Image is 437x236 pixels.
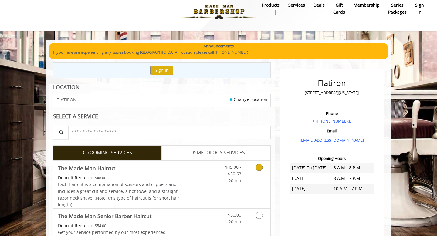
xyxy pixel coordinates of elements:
div: $48.00 [58,174,180,181]
span: $50.00 [228,212,241,218]
div: $54.00 [58,222,180,229]
b: Series packages [388,2,407,15]
h2: Flatiron [287,79,377,87]
h3: Opening Hours [285,156,378,160]
span: 20min [229,178,241,184]
span: GROOMING SERVICES [83,149,132,157]
a: + [PHONE_NUMBER]. [313,118,351,124]
p: If you have are experiencing any issues booking [GEOGRAPHIC_DATA] location please call [PHONE_NUM... [53,49,384,56]
b: Membership [354,2,380,8]
b: Announcements [204,43,234,49]
td: [DATE] To [DATE] [290,163,332,173]
b: LOCATION [53,83,80,91]
a: ServicesServices [284,1,309,17]
span: Each haircut is a combination of scissors and clippers and includes a great cut and service, a ho... [58,181,179,207]
a: Gift cardsgift cards [329,1,349,23]
span: This service needs some Advance to be paid before we block your appointment [58,223,95,228]
span: FLATIRON [56,97,76,102]
td: 8 A.M - 7 P.M [332,173,374,184]
span: This service needs some Advance to be paid before we block your appointment [58,175,95,180]
button: Sign In [150,66,173,75]
b: sign in [415,2,424,15]
a: sign insign in [411,1,428,17]
b: Deals [313,2,325,8]
button: Service Search [53,126,69,139]
td: 10 A.M - 7 P.M [332,184,374,194]
td: [DATE] [290,184,332,194]
a: MembershipMembership [349,1,384,17]
a: Productsproducts [258,1,284,17]
h3: Email [287,129,377,133]
td: [DATE] [290,173,332,184]
a: [EMAIL_ADDRESS][DOMAIN_NAME] [300,137,364,143]
b: gift cards [333,2,345,15]
div: SELECT A SERVICE [53,113,271,119]
span: $45.00 - $50.63 [225,164,241,177]
p: [STREET_ADDRESS][US_STATE] [287,89,377,96]
h3: Phone [287,111,377,116]
b: products [262,2,280,8]
span: COSMETOLOGY SERVICES [187,149,245,157]
a: Change Location [230,96,267,102]
a: DealsDeals [309,1,329,17]
b: The Made Man Senior Barber Haircut [58,212,151,220]
span: 20min [229,219,241,224]
a: Series packagesSeries packages [384,1,411,23]
b: The Made Man Haircut [58,164,115,172]
b: Services [288,2,305,8]
td: 8 A.M - 8 P.M [332,163,374,173]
